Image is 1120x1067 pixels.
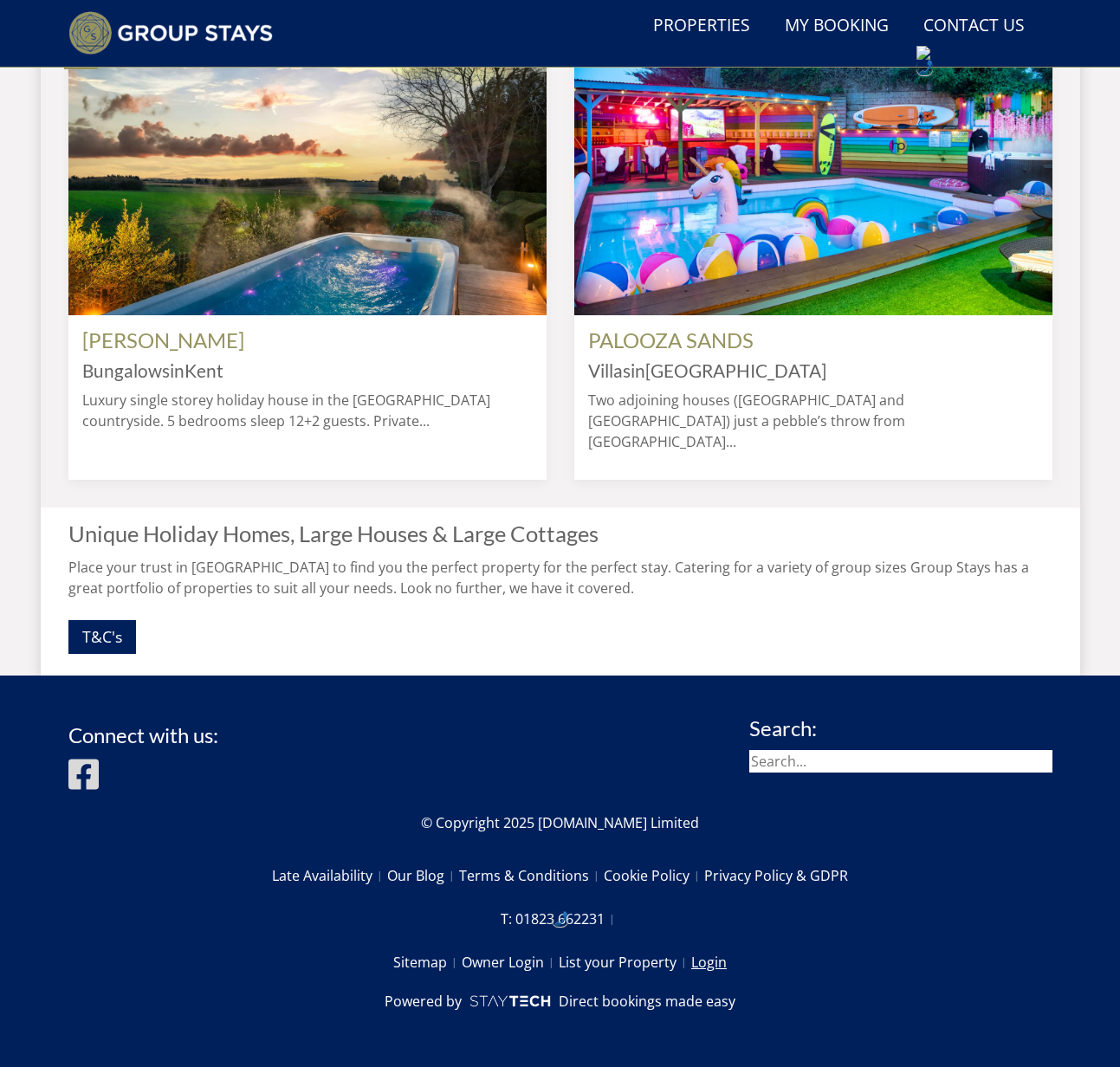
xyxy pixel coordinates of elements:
h2: Unique Holiday Homes, Large Houses & Large Cottages [68,521,1052,546]
input: Search... [749,750,1052,773]
a: Terms & Conditions [459,861,604,890]
img: Group Stays [68,11,274,55]
a: Contact Us [916,7,1032,46]
a: Login [691,947,727,977]
img: hfpfyWBK5wQHBAGPgDf9c6qAYOxxMAAAAASUVORK5CYII= [554,911,568,927]
a: Bungalows [82,359,170,381]
a: Our Blog [387,861,459,890]
a: List your Property [559,947,691,977]
a: PALOOZA SANDS [588,327,754,352]
img: Bellus-kent-large-group-holiday-home-sleeps-13.original.jpg [68,36,547,315]
h3: Connect with us: [68,724,218,747]
img: hfpfyWBK5wQHBAGPgDf9c6qAYOxxMAAAAASUVORK5CYII= [919,60,933,75]
img: Palooza-sands-cornwall-group-accommodation-by-the-sea-sleeps-24.original.JPG [574,36,1052,315]
p: Place your trust in [GEOGRAPHIC_DATA] to find you the perfect property for the perfect stay. Cate... [68,557,1052,598]
div: Call: 01823 662231 [916,60,933,75]
a: Villas [588,359,631,381]
a: [GEOGRAPHIC_DATA] [645,359,826,381]
a: Privacy Policy & GDPR [704,861,848,890]
h4: in [588,361,1039,381]
p: © Copyright 2025 [DOMAIN_NAME] Limited [68,812,1052,833]
a: [PERSON_NAME] [82,327,244,352]
a: Cookie Policy [604,861,704,890]
a: 4★ [68,36,547,315]
img: scrumpy.png [469,991,552,1012]
img: Facebook [68,757,99,792]
div: 01823662231 [916,46,1032,60]
a: Kent [185,359,223,381]
a: T: 01823 662231 [501,904,619,934]
a: My Booking [778,7,896,46]
a: Properties [646,7,757,46]
h3: Search: [749,717,1052,740]
p: Two adjoining houses ([GEOGRAPHIC_DATA] and [GEOGRAPHIC_DATA]) just a pebble’s throw from [GEOGRA... [588,390,1039,452]
a: T&C's [68,620,136,654]
a: Sitemap [393,947,462,977]
a: Owner Login [462,947,559,977]
p: Luxury single storey holiday house in the [GEOGRAPHIC_DATA] countryside. 5 bedrooms sleep 12+2 gu... [82,390,533,431]
img: Makecall16.png [916,46,1032,60]
a: Powered byDirect bookings made easy [385,991,735,1012]
div: Call: 01823 662231 [552,911,568,927]
h4: in [82,361,533,381]
a: Late Availability [272,861,387,890]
